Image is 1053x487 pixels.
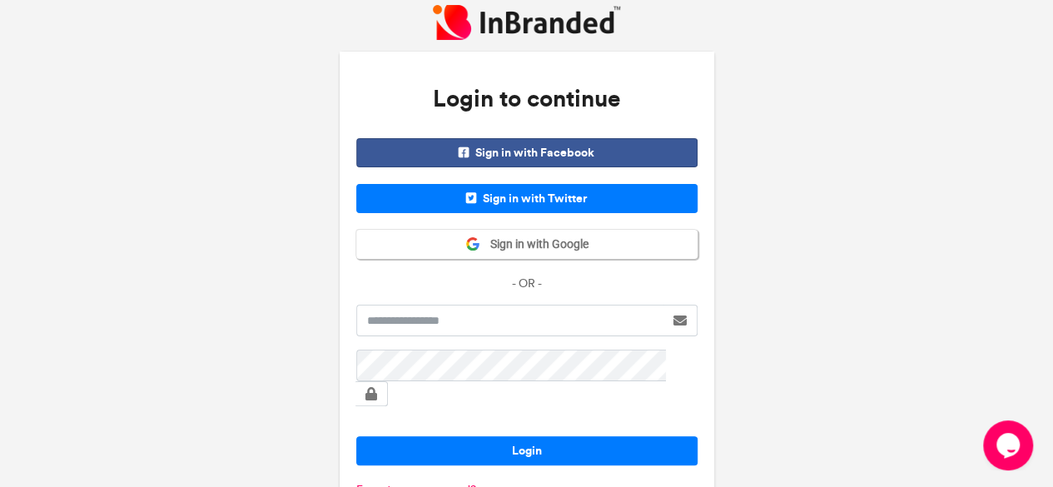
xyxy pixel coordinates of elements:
button: Sign in with Google [356,230,698,259]
span: Sign in with Google [480,236,589,253]
span: Sign in with Twitter [356,184,698,213]
img: InBranded Logo [433,5,620,39]
span: Sign in with Facebook [356,138,698,167]
p: - OR - [356,276,698,292]
h3: Login to continue [356,68,698,130]
iframe: chat widget [983,420,1036,470]
button: Login [356,436,698,465]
